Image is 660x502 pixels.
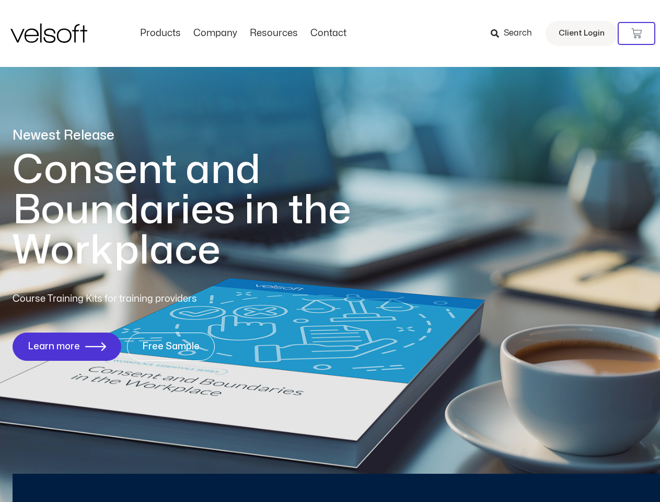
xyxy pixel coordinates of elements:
[504,27,532,40] span: Search
[546,21,618,46] a: Client Login
[244,28,304,39] a: ResourcesMenu Toggle
[127,333,215,361] a: Free Sample
[13,333,121,361] a: Learn more
[134,28,187,39] a: ProductsMenu Toggle
[187,28,244,39] a: CompanyMenu Toggle
[10,24,87,43] img: Velsoft Training Materials
[134,28,353,39] nav: Menu
[142,341,200,352] span: Free Sample
[13,292,273,306] p: Course Training Kits for training providers
[491,25,539,42] a: Search
[13,150,394,271] h1: Consent and Boundaries in the Workplace
[559,27,605,40] span: Client Login
[304,28,353,39] a: ContactMenu Toggle
[28,341,80,352] span: Learn more
[13,127,394,145] p: Newest Release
